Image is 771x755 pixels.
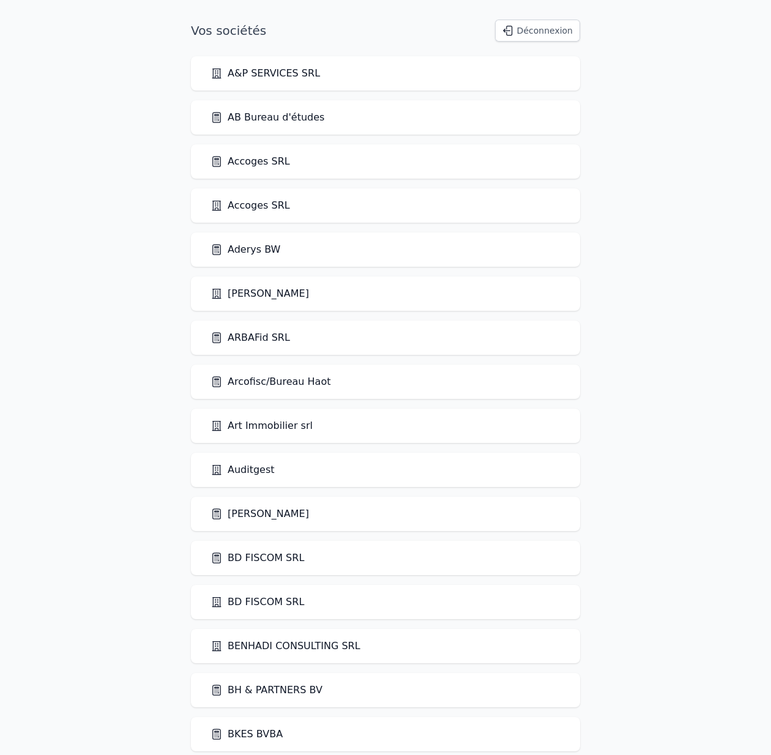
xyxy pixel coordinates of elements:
[210,683,322,697] a: BH & PARTNERS BV
[210,418,313,433] a: Art Immobilier srl
[210,330,290,345] a: ARBAFid SRL
[210,286,309,301] a: [PERSON_NAME]
[210,110,324,125] a: AB Bureau d'études
[210,551,304,565] a: BD FISCOM SRL
[210,463,275,477] a: Auditgest
[210,242,280,257] a: Aderys BW
[210,639,360,653] a: BENHADI CONSULTING SRL
[210,727,283,742] a: BKES BVBA
[191,22,266,39] h1: Vos sociétés
[210,154,290,169] a: Accoges SRL
[495,20,580,42] button: Déconnexion
[210,507,309,521] a: [PERSON_NAME]
[210,374,330,389] a: Arcofisc/Bureau Haot
[210,595,304,609] a: BD FISCOM SRL
[210,198,290,213] a: Accoges SRL
[210,66,320,81] a: A&P SERVICES SRL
